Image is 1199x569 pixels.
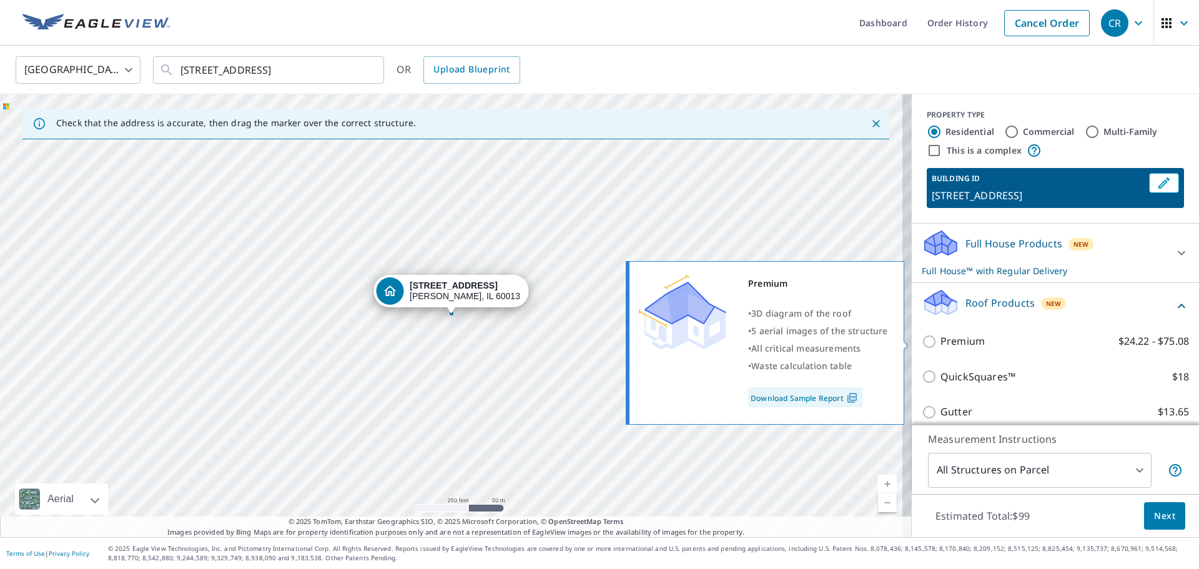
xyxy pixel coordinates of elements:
span: 3D diagram of the roof [751,307,851,319]
a: Current Level 17, Zoom In [878,475,897,493]
a: OpenStreetMap [548,517,601,526]
p: Premium [940,334,985,349]
a: Current Level 17, Zoom Out [878,493,897,512]
p: [STREET_ADDRESS] [932,188,1144,203]
div: CR [1101,9,1128,37]
span: New [1046,299,1062,309]
span: Waste calculation table [751,360,852,372]
img: EV Logo [22,14,170,32]
p: Estimated Total: $99 [925,502,1040,530]
strong: [STREET_ADDRESS] [410,280,498,290]
p: Roof Products [965,295,1035,310]
div: Aerial [44,483,77,515]
label: Residential [945,126,994,138]
label: Multi-Family [1103,126,1158,138]
a: Terms of Use [6,549,45,558]
button: Close [868,116,884,132]
span: New [1073,239,1089,249]
div: Full House ProductsNewFull House™ with Regular Delivery [922,229,1189,277]
div: • [748,357,888,375]
button: Next [1144,502,1185,530]
p: Check that the address is accurate, then drag the marker over the correct structure. [56,117,416,129]
a: Terms [603,517,624,526]
p: $13.65 [1158,404,1189,420]
a: Cancel Order [1004,10,1090,36]
div: OR [397,56,520,84]
div: Aerial [15,483,108,515]
p: Gutter [940,404,972,420]
p: Measurement Instructions [928,432,1183,447]
p: | [6,550,89,557]
label: This is a complex [947,144,1022,157]
div: Dropped pin, building 1, Residential property, 811 3 Oaks Rd Cary, IL 60013 [373,275,529,314]
p: $24.22 - $75.08 [1118,334,1189,349]
img: Premium [639,275,726,350]
span: 5 aerial images of the structure [751,325,887,337]
div: Roof ProductsNew [922,288,1189,324]
p: Full House™ with Regular Delivery [922,264,1167,277]
div: [PERSON_NAME], IL 60013 [410,280,520,302]
p: © 2025 Eagle View Technologies, Inc. and Pictometry International Corp. All Rights Reserved. Repo... [108,544,1193,563]
img: Pdf Icon [844,392,861,403]
div: • [748,322,888,340]
a: Download Sample Report [748,387,863,407]
span: Upload Blueprint [433,62,510,77]
a: Privacy Policy [49,549,89,558]
label: Commercial [1023,126,1075,138]
div: PROPERTY TYPE [927,109,1184,121]
span: © 2025 TomTom, Earthstar Geographics SIO, © 2025 Microsoft Corporation, © [289,517,624,527]
p: BUILDING ID [932,173,980,184]
p: $18 [1172,369,1189,385]
a: Upload Blueprint [423,56,520,84]
p: QuickSquares™ [940,369,1015,385]
div: • [748,340,888,357]
div: All Structures on Parcel [928,453,1152,488]
div: Premium [748,275,888,292]
input: Search by address or latitude-longitude [180,52,358,87]
p: Full House Products [965,236,1062,251]
div: • [748,305,888,322]
div: [GEOGRAPHIC_DATA] [16,52,141,87]
span: Your report will include each building or structure inside the parcel boundary. In some cases, du... [1168,463,1183,478]
span: Next [1154,508,1175,524]
span: All critical measurements [751,342,861,354]
button: Edit building 1 [1149,173,1179,193]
